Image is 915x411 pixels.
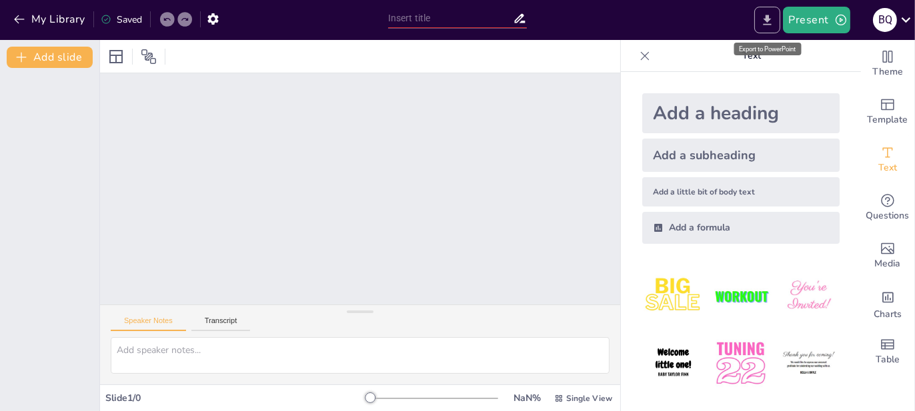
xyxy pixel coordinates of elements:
span: Media [875,256,901,271]
div: Add a table [861,328,914,376]
div: Export to PowerPoint [734,43,802,55]
button: Present [783,7,850,33]
img: 2.jpeg [710,265,772,327]
button: My Library [10,9,91,30]
img: 5.jpeg [710,332,772,394]
button: Transcript [191,316,251,331]
button: Add slide [7,47,93,68]
span: Text [878,161,897,175]
button: B Q [873,7,897,33]
div: Add a little bit of body text [642,177,840,206]
span: Charts [874,307,902,322]
div: Get real-time input from your audience [861,184,914,232]
div: Add images, graphics, shapes or video [861,232,914,280]
div: Layout [105,46,127,67]
span: Table [876,352,900,367]
span: Template [868,113,908,127]
span: Theme [872,65,903,79]
div: Add a formula [642,212,840,244]
span: Single View [566,393,612,404]
div: NaN % [512,392,544,404]
img: 1.jpeg [642,265,704,327]
button: Speaker Notes [111,316,186,331]
div: Slide 1 / 0 [105,392,370,404]
span: Position [141,49,157,65]
div: Add a subheading [642,139,840,172]
button: Export to PowerPoint [754,7,780,33]
div: B Q [873,8,897,32]
div: Add charts and graphs [861,280,914,328]
img: 6.jpeg [778,332,840,394]
img: 3.jpeg [778,265,840,327]
div: Saved [101,13,142,26]
div: Change the overall theme [861,40,914,88]
div: Add a heading [642,93,840,133]
div: Add text boxes [861,136,914,184]
span: Questions [866,208,910,223]
p: Text [656,40,848,72]
input: Insert title [388,9,514,28]
div: Add ready made slides [861,88,914,136]
img: 4.jpeg [642,332,704,394]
